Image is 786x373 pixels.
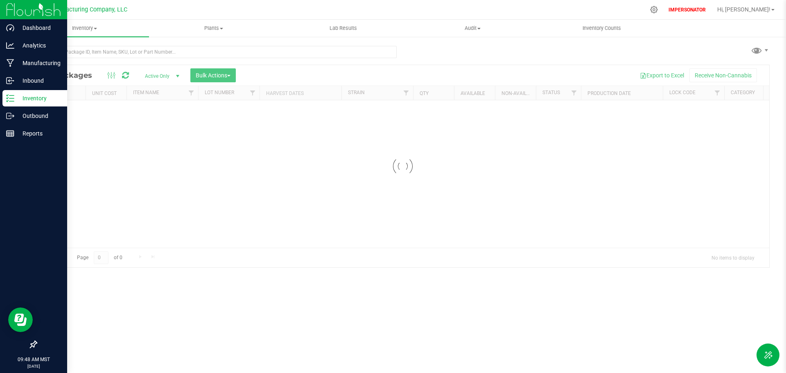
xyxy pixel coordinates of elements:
[665,6,709,14] p: IMPERSONATOR
[278,20,408,37] a: Lab Results
[14,23,63,33] p: Dashboard
[6,77,14,85] inline-svg: Inbound
[6,59,14,67] inline-svg: Manufacturing
[6,24,14,32] inline-svg: Dashboard
[571,25,632,32] span: Inventory Counts
[14,93,63,103] p: Inventory
[537,20,666,37] a: Inventory Counts
[14,41,63,50] p: Analytics
[408,25,537,32] span: Audit
[14,111,63,121] p: Outbound
[649,6,659,14] div: Manage settings
[408,20,537,37] a: Audit
[14,129,63,138] p: Reports
[40,6,127,13] span: BB Manufacturing Company, LLC
[4,356,63,363] p: 09:48 AM MST
[20,25,149,32] span: Inventory
[6,129,14,138] inline-svg: Reports
[6,94,14,102] inline-svg: Inventory
[8,307,33,332] iframe: Resource center
[36,46,397,58] input: Search Package ID, Item Name, SKU, Lot or Part Number...
[14,76,63,86] p: Inbound
[717,6,770,13] span: Hi, [PERSON_NAME]!
[20,20,149,37] a: Inventory
[149,20,278,37] a: Plants
[318,25,368,32] span: Lab Results
[149,25,278,32] span: Plants
[4,363,63,369] p: [DATE]
[6,112,14,120] inline-svg: Outbound
[14,58,63,68] p: Manufacturing
[6,41,14,50] inline-svg: Analytics
[757,344,779,366] button: Toggle Menu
